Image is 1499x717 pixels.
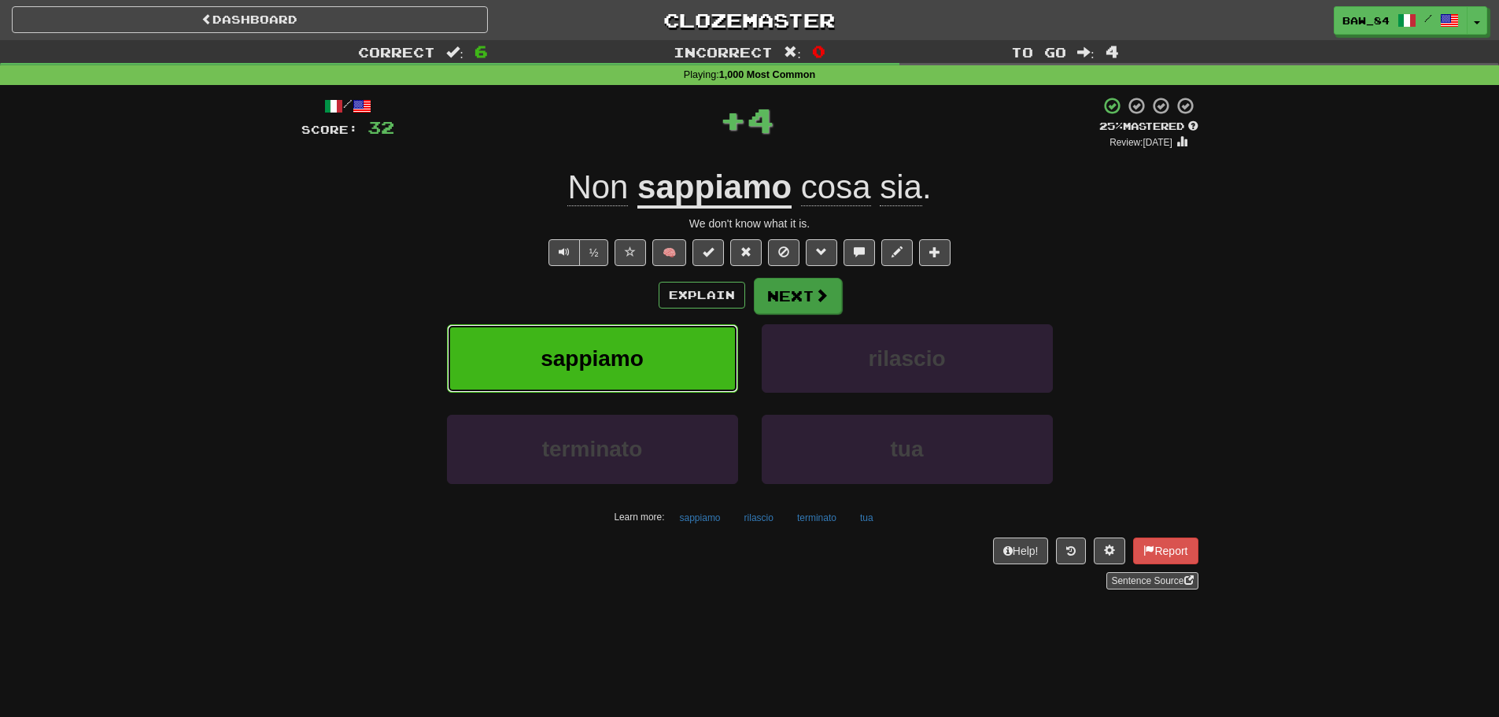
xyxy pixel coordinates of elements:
button: Next [754,278,842,314]
span: tua [891,437,924,461]
button: sappiamo [447,324,738,393]
span: . [792,168,931,206]
span: baw_84 [1342,13,1390,28]
span: Correct [358,44,435,60]
div: Mastered [1099,120,1198,134]
button: sappiamo [671,506,729,530]
button: Ignore sentence (alt+i) [768,239,799,266]
small: Learn more: [614,512,664,523]
a: Dashboard [12,6,488,33]
span: / [1424,13,1432,24]
button: rilascio [736,506,782,530]
a: Sentence Source [1106,572,1198,589]
span: : [784,46,801,59]
span: 25 % [1099,120,1123,132]
button: ½ [579,239,609,266]
button: 🧠 [652,239,686,266]
button: rilascio [762,324,1053,393]
a: baw_84 / [1334,6,1468,35]
span: 4 [747,100,774,139]
span: 0 [812,42,825,61]
button: Add to collection (alt+a) [919,239,951,266]
button: Reset to 0% Mastered (alt+r) [730,239,762,266]
div: / [301,96,394,116]
button: Grammar (alt+g) [806,239,837,266]
button: Set this sentence to 100% Mastered (alt+m) [692,239,724,266]
span: cosa [801,168,871,206]
button: tua [762,415,1053,483]
button: Play sentence audio (ctl+space) [548,239,580,266]
button: Help! [993,538,1049,564]
div: Text-to-speech controls [545,239,609,266]
span: : [446,46,463,59]
span: Non [567,168,628,206]
span: 32 [367,117,394,137]
span: sappiamo [541,346,644,371]
span: terminato [542,437,643,461]
button: Favorite sentence (alt+f) [615,239,646,266]
button: Edit sentence (alt+d) [881,239,913,266]
button: Round history (alt+y) [1056,538,1086,564]
span: To go [1011,44,1066,60]
span: 4 [1106,42,1119,61]
button: terminato [788,506,845,530]
span: Incorrect [674,44,773,60]
span: Score: [301,123,358,136]
span: sia [880,168,922,206]
button: terminato [447,415,738,483]
span: 6 [474,42,488,61]
small: Review: [DATE] [1109,137,1172,148]
a: Clozemaster [511,6,988,34]
u: sappiamo [637,168,792,209]
button: Report [1133,538,1198,564]
button: Discuss sentence (alt+u) [844,239,875,266]
span: : [1077,46,1095,59]
div: We don't know what it is. [301,216,1198,231]
button: Explain [659,282,745,309]
span: + [719,96,747,143]
button: tua [851,506,882,530]
span: rilascio [868,346,945,371]
strong: 1,000 Most Common [719,69,815,80]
